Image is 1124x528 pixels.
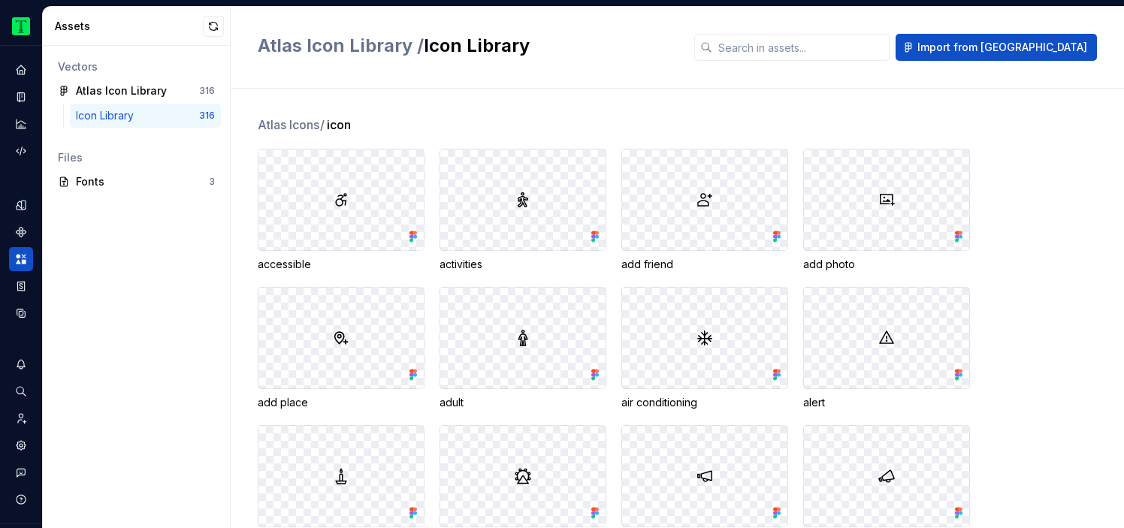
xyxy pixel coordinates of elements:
div: 3 [209,176,215,188]
div: add photo [803,257,970,272]
button: Notifications [9,352,33,376]
div: Fonts [76,174,209,189]
div: add place [258,395,425,410]
a: Icon Library316 [70,104,221,128]
a: Design tokens [9,193,33,217]
div: alert [803,395,970,410]
a: Assets [9,247,33,271]
span: Atlas Icons [258,116,325,134]
div: Files [58,150,215,165]
h2: Icon Library [258,34,676,58]
a: Data sources [9,301,33,325]
div: Assets [55,19,203,34]
a: Analytics [9,112,33,136]
span: / [320,117,325,132]
a: Settings [9,433,33,457]
a: Home [9,58,33,82]
a: Documentation [9,85,33,109]
div: air conditioning [621,395,788,410]
div: adult [440,395,606,410]
span: Atlas Icon Library / [258,35,424,56]
a: Components [9,220,33,244]
button: Import from [GEOGRAPHIC_DATA] [896,34,1097,61]
div: 316 [199,110,215,122]
span: Import from [GEOGRAPHIC_DATA] [917,40,1087,55]
input: Search in assets... [712,34,890,61]
div: accessible [258,257,425,272]
img: 0ed0e8b8-9446-497d-bad0-376821b19aa5.png [12,17,30,35]
button: Search ⌘K [9,379,33,403]
a: Code automation [9,139,33,163]
div: add friend [621,257,788,272]
div: Icon Library [76,108,140,123]
div: Vectors [58,59,215,74]
div: Atlas Icon Library [76,83,167,98]
span: icon [327,116,351,134]
div: 316 [199,85,215,97]
button: Contact support [9,460,33,484]
a: Storybook stories [9,274,33,298]
a: Invite team [9,406,33,430]
a: Fonts3 [52,170,221,194]
a: Atlas Icon Library316 [52,79,221,103]
div: activities [440,257,606,272]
